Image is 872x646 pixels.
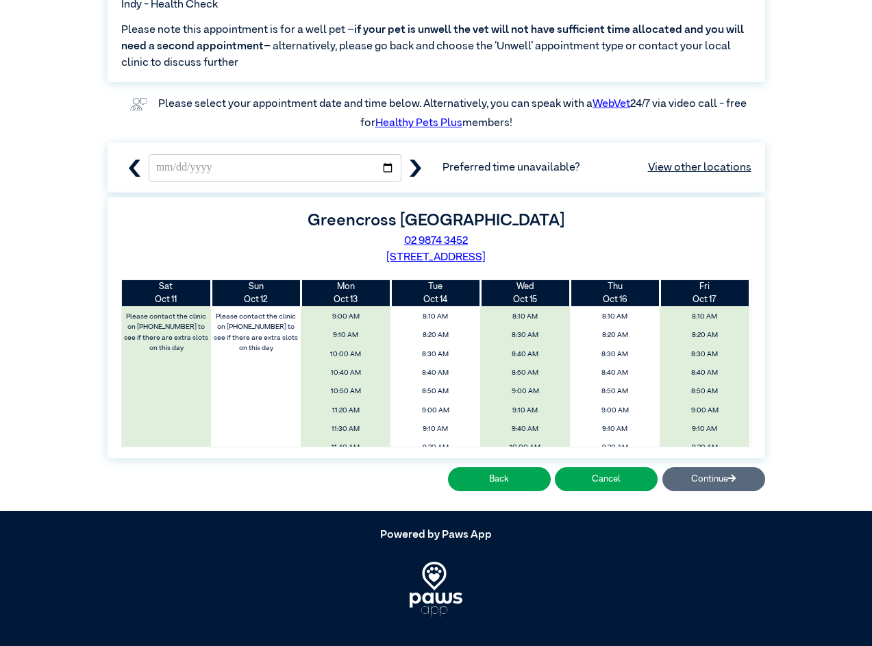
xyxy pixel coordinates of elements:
[125,93,151,115] img: vet
[664,347,746,362] span: 8:30 AM
[574,347,656,362] span: 8:30 AM
[123,309,210,356] label: Please contact the clinic on [PHONE_NUMBER] to see if there are extra slots on this day
[395,309,477,325] span: 8:10 AM
[301,280,390,306] th: Oct 13
[305,421,387,437] span: 11:30 AM
[443,160,751,176] span: Preferred time unavailable?
[395,421,477,437] span: 9:10 AM
[574,309,656,325] span: 8:10 AM
[395,440,477,456] span: 9:20 AM
[664,421,746,437] span: 9:10 AM
[305,384,387,399] span: 10:50 AM
[484,309,566,325] span: 8:10 AM
[158,99,749,129] label: Please select your appointment date and time below. Alternatively, you can speak with a 24/7 via ...
[305,327,387,343] span: 9:10 AM
[395,347,477,362] span: 8:30 AM
[108,529,765,542] h5: Powered by Paws App
[375,118,462,129] a: Healthy Pets Plus
[484,421,566,437] span: 9:40 AM
[574,440,656,456] span: 9:20 AM
[484,384,566,399] span: 9:00 AM
[305,440,387,456] span: 11:40 AM
[212,309,300,356] label: Please contact the clinic on [PHONE_NUMBER] to see if there are extra slots on this day
[664,440,746,456] span: 9:20 AM
[555,467,658,491] button: Cancel
[480,280,570,306] th: Oct 15
[305,403,387,419] span: 11:20 AM
[211,280,301,306] th: Oct 12
[121,25,744,52] span: if your pet is unwell the vet will not have sufficient time allocated and you will need a second ...
[664,327,746,343] span: 8:20 AM
[574,421,656,437] span: 9:10 AM
[305,365,387,381] span: 10:40 AM
[121,22,751,71] span: Please note this appointment is for a well pet – – alternatively, please go back and choose the ‘...
[484,327,566,343] span: 8:30 AM
[386,252,486,263] a: [STREET_ADDRESS]
[664,384,746,399] span: 8:50 AM
[484,403,566,419] span: 9:10 AM
[448,467,551,491] button: Back
[395,365,477,381] span: 8:40 AM
[574,384,656,399] span: 8:50 AM
[390,280,480,306] th: Oct 14
[664,403,746,419] span: 9:00 AM
[484,365,566,381] span: 8:50 AM
[593,99,630,110] a: WebVet
[395,384,477,399] span: 8:50 AM
[574,365,656,381] span: 8:40 AM
[664,309,746,325] span: 8:10 AM
[648,160,751,176] a: View other locations
[395,403,477,419] span: 9:00 AM
[664,365,746,381] span: 8:40 AM
[404,236,468,247] a: 02 9874 3452
[570,280,660,306] th: Oct 16
[574,403,656,419] span: 9:00 AM
[660,280,749,306] th: Oct 17
[308,212,564,229] label: Greencross [GEOGRAPHIC_DATA]
[305,309,387,325] span: 9:00 AM
[395,327,477,343] span: 8:20 AM
[484,347,566,362] span: 8:40 AM
[410,562,462,617] img: PawsApp
[574,327,656,343] span: 8:20 AM
[122,280,212,306] th: Oct 11
[305,347,387,362] span: 10:00 AM
[484,440,566,456] span: 10:00 AM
